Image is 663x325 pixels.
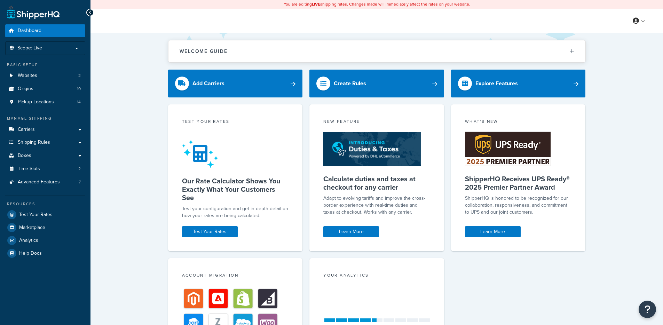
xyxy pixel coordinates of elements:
div: Test your rates [182,118,289,126]
a: Explore Features [451,70,586,97]
span: Advanced Features [18,179,60,185]
a: Websites2 [5,69,85,82]
li: Websites [5,69,85,82]
div: Explore Features [475,79,518,88]
a: Boxes [5,149,85,162]
a: Learn More [323,226,379,237]
div: Resources [5,201,85,207]
span: Dashboard [18,28,41,34]
li: Pickup Locations [5,96,85,109]
h5: Our Rate Calculator Shows You Exactly What Your Customers See [182,177,289,202]
b: LIVE [312,1,320,7]
li: Origins [5,82,85,95]
span: Boxes [18,153,31,159]
span: 2 [78,166,81,172]
a: Learn More [465,226,521,237]
a: Test Your Rates [182,226,238,237]
li: Time Slots [5,162,85,175]
li: Advanced Features [5,176,85,189]
div: New Feature [323,118,430,126]
div: What's New [465,118,572,126]
a: Help Docs [5,247,85,260]
button: Open Resource Center [639,301,656,318]
a: Shipping Rules [5,136,85,149]
span: Carriers [18,127,35,133]
div: Account Migration [182,272,289,280]
a: Analytics [5,234,85,247]
span: Analytics [19,238,38,244]
h5: ShipperHQ Receives UPS Ready® 2025 Premier Partner Award [465,175,572,191]
span: Scope: Live [17,45,42,51]
p: Adapt to evolving tariffs and improve the cross-border experience with real-time duties and taxes... [323,195,430,216]
a: Test Your Rates [5,208,85,221]
a: Add Carriers [168,70,303,97]
div: Manage Shipping [5,116,85,121]
div: Test your configuration and get in-depth detail on how your rates are being calculated. [182,205,289,219]
span: Time Slots [18,166,40,172]
p: ShipperHQ is honored to be recognized for our collaboration, responsiveness, and commitment to UP... [465,195,572,216]
span: 10 [77,86,81,92]
a: Marketplace [5,221,85,234]
div: Your Analytics [323,272,430,280]
div: Add Carriers [192,79,224,88]
a: Carriers [5,123,85,136]
button: Welcome Guide [168,40,585,62]
span: 14 [77,99,81,105]
span: Help Docs [19,251,42,256]
span: Websites [18,73,37,79]
div: Create Rules [334,79,366,88]
div: Basic Setup [5,62,85,68]
a: Dashboard [5,24,85,37]
a: Pickup Locations14 [5,96,85,109]
span: Origins [18,86,33,92]
span: Pickup Locations [18,99,54,105]
span: Shipping Rules [18,140,50,145]
span: 2 [78,73,81,79]
a: Origins10 [5,82,85,95]
h2: Welcome Guide [180,49,228,54]
h5: Calculate duties and taxes at checkout for any carrier [323,175,430,191]
span: 7 [79,179,81,185]
a: Advanced Features7 [5,176,85,189]
span: Test Your Rates [19,212,53,218]
a: Create Rules [309,70,444,97]
span: Marketplace [19,225,45,231]
a: Time Slots2 [5,162,85,175]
